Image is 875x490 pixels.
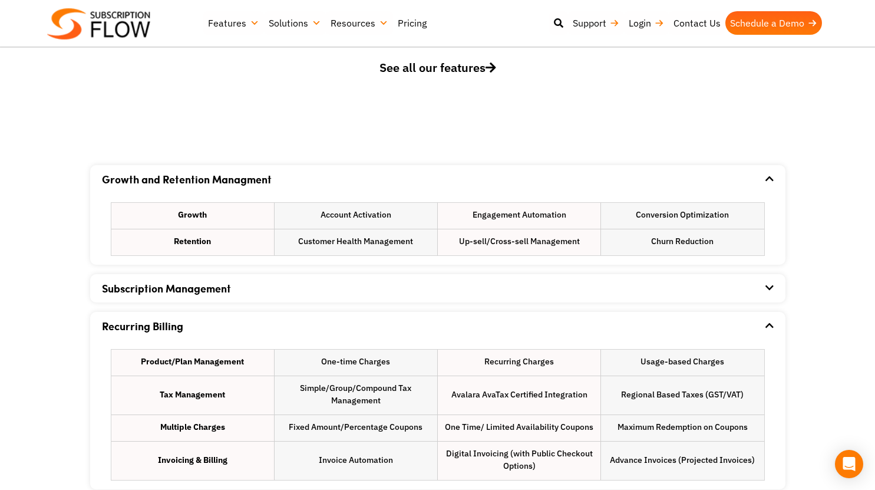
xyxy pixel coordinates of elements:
img: Subscriptionflow [47,8,150,40]
li: Usage-based Charges [601,350,764,376]
a: Subscription Management [102,281,231,296]
li: Churn Reduction [601,229,764,255]
li: Avalara AvaTax Certified Integration [438,376,600,415]
li: Regional Based Taxes (GST/VAT) [601,376,764,415]
a: Schedule a Demo [725,11,822,35]
li: Invoice Automation [275,442,437,480]
a: Features [203,11,264,35]
li: Recurring Charges [438,350,600,376]
li: Account Activation [275,203,437,229]
li: Digital Invoicing (with Public Checkout Options) [438,442,600,480]
strong: Retention [174,235,211,248]
li: One Time/ Limited Availability Coupons [438,415,600,441]
strong: Multiple Charges [160,421,225,433]
div: Growth and Retention Managment [102,165,774,193]
div: Recurring Billing [102,312,774,340]
li: Simple/Group/Compound Tax Management [275,376,437,415]
strong: Product/Plan Management [141,356,244,368]
span: See all our features [379,60,496,75]
li: Up-sell/Cross-sell Management [438,229,600,255]
li: Customer Health Management [275,229,437,255]
a: See all our features [90,59,785,94]
strong: Growth [178,209,207,221]
div: Growth and Retention Managment [102,193,774,265]
a: Resources [326,11,393,35]
li: Fixed Amount/Percentage Coupons [275,415,437,441]
li: Maximum Redemption on Coupons [601,415,764,441]
a: Contact Us [669,11,725,35]
li: One-time Charges [275,350,437,376]
a: Recurring Billing [102,318,183,334]
a: Growth and Retention Managment [102,172,272,187]
a: Login [624,11,669,35]
div: Open Intercom Messenger [835,450,863,478]
div: Subscription Management [102,274,774,302]
li: Advance Invoices (Projected Invoices) [601,442,764,480]
a: Support [568,11,624,35]
li: Engagement Automation [438,203,600,229]
strong: Tax Management [160,389,225,401]
a: Solutions [264,11,326,35]
div: Recurring Billing [102,340,774,489]
li: Conversion Optimization [601,203,764,229]
a: Pricing [393,11,431,35]
strong: Invoicing & Billing [158,454,227,466]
